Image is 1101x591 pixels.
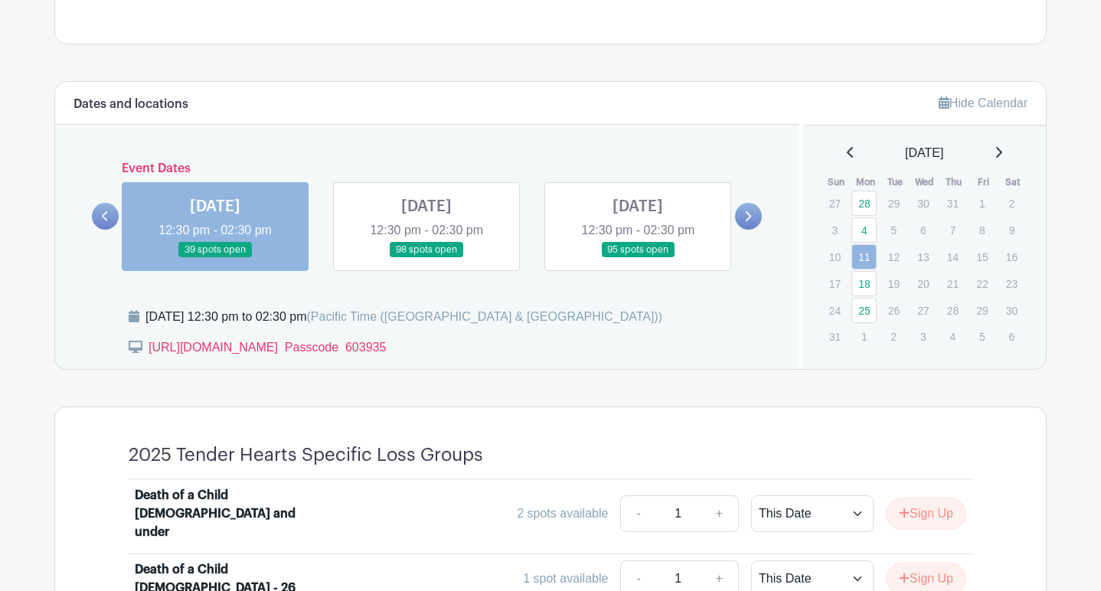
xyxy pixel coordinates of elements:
[999,299,1024,322] p: 30
[910,245,936,269] p: 13
[940,191,965,215] p: 31
[822,218,848,242] p: 3
[999,191,1024,215] p: 2
[940,272,965,295] p: 21
[523,570,608,588] div: 1 spot available
[851,271,877,296] a: 18
[910,175,939,190] th: Wed
[940,299,965,322] p: 28
[881,191,907,215] p: 29
[939,96,1027,109] a: Hide Calendar
[881,325,907,348] p: 2
[119,162,735,176] h6: Event Dates
[851,217,877,243] a: 4
[969,299,995,322] p: 29
[851,325,877,348] p: 1
[999,325,1024,348] p: 6
[306,310,662,323] span: (Pacific Time ([GEOGRAPHIC_DATA] & [GEOGRAPHIC_DATA]))
[129,444,483,466] h4: 2025 Tender Hearts Specific Loss Groups
[940,218,965,242] p: 7
[135,486,325,541] div: Death of a Child [DEMOGRAPHIC_DATA] and under
[998,175,1028,190] th: Sat
[886,498,966,530] button: Sign Up
[940,245,965,269] p: 14
[822,191,848,215] p: 27
[910,299,936,322] p: 27
[969,245,995,269] p: 15
[939,175,969,190] th: Thu
[851,175,880,190] th: Mon
[999,245,1024,269] p: 16
[940,325,965,348] p: 4
[881,218,907,242] p: 5
[145,308,662,326] div: [DATE] 12:30 pm to 02:30 pm
[851,244,877,269] a: 11
[822,272,848,295] p: 17
[969,325,995,348] p: 5
[822,245,848,269] p: 10
[517,504,608,523] div: 2 spots available
[905,144,943,162] span: [DATE]
[910,325,936,348] p: 3
[851,298,877,323] a: 25
[910,218,936,242] p: 6
[822,325,848,348] p: 31
[969,218,995,242] p: 8
[910,272,936,295] p: 20
[881,299,907,322] p: 26
[969,175,998,190] th: Fri
[822,175,851,190] th: Sun
[149,341,386,354] a: [URL][DOMAIN_NAME] Passcode 603935
[74,97,188,112] h6: Dates and locations
[822,299,848,322] p: 24
[969,191,995,215] p: 1
[881,245,907,269] p: 12
[999,218,1024,242] p: 9
[969,272,995,295] p: 22
[620,495,655,532] a: -
[910,191,936,215] p: 30
[999,272,1024,295] p: 23
[701,495,739,532] a: +
[880,175,910,190] th: Tue
[881,272,907,295] p: 19
[851,191,877,216] a: 28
